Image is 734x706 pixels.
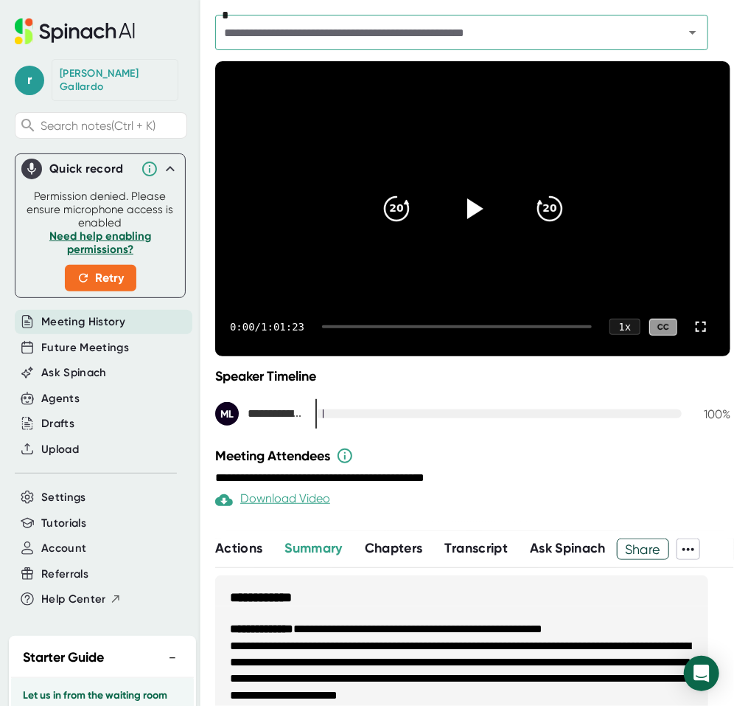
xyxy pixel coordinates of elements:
[445,540,508,556] span: Transcript
[693,407,730,421] div: 100 %
[365,539,423,558] button: Chapters
[21,154,179,184] div: Quick record
[23,648,104,668] h2: Starter Guide
[609,319,640,335] div: 1 x
[41,415,74,432] button: Drafts
[49,229,151,256] a: Need help enabling permissions?
[41,119,183,133] span: Search notes (Ctrl + K)
[445,539,508,558] button: Transcript
[41,441,79,458] button: Upload
[215,539,262,558] button: Actions
[49,162,133,176] div: Quick record
[65,265,136,291] button: Retry
[41,339,129,356] button: Future Meetings
[41,540,86,557] button: Account
[215,540,262,556] span: Actions
[284,539,342,558] button: Summary
[163,647,182,668] button: −
[530,540,606,556] span: Ask Spinach
[649,319,677,336] div: CC
[230,321,304,333] div: 0:00 / 1:01:23
[24,190,176,291] div: Permission denied. Please ensure microphone access is enabled
[77,269,125,287] span: Retry
[41,515,86,532] button: Tutorials
[41,566,88,583] button: Referrals
[530,539,606,558] button: Ask Spinach
[215,447,734,465] div: Meeting Attendees
[41,591,106,608] span: Help Center
[617,539,669,560] button: Share
[284,540,342,556] span: Summary
[60,67,170,93] div: Rob Gallardo
[684,656,719,691] div: Open Intercom Messenger
[41,364,107,381] button: Ask Spinach
[215,491,330,509] div: Download Video
[41,489,86,506] button: Settings
[618,536,668,562] span: Share
[365,540,423,556] span: Chapters
[15,66,44,95] span: r
[41,591,122,608] button: Help Center
[23,690,182,702] h3: Let us in from the waiting room
[41,314,125,330] button: Meeting History
[215,368,730,384] div: Speaker Timeline
[682,22,703,43] button: Open
[41,390,80,407] button: Agents
[215,402,239,426] div: ML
